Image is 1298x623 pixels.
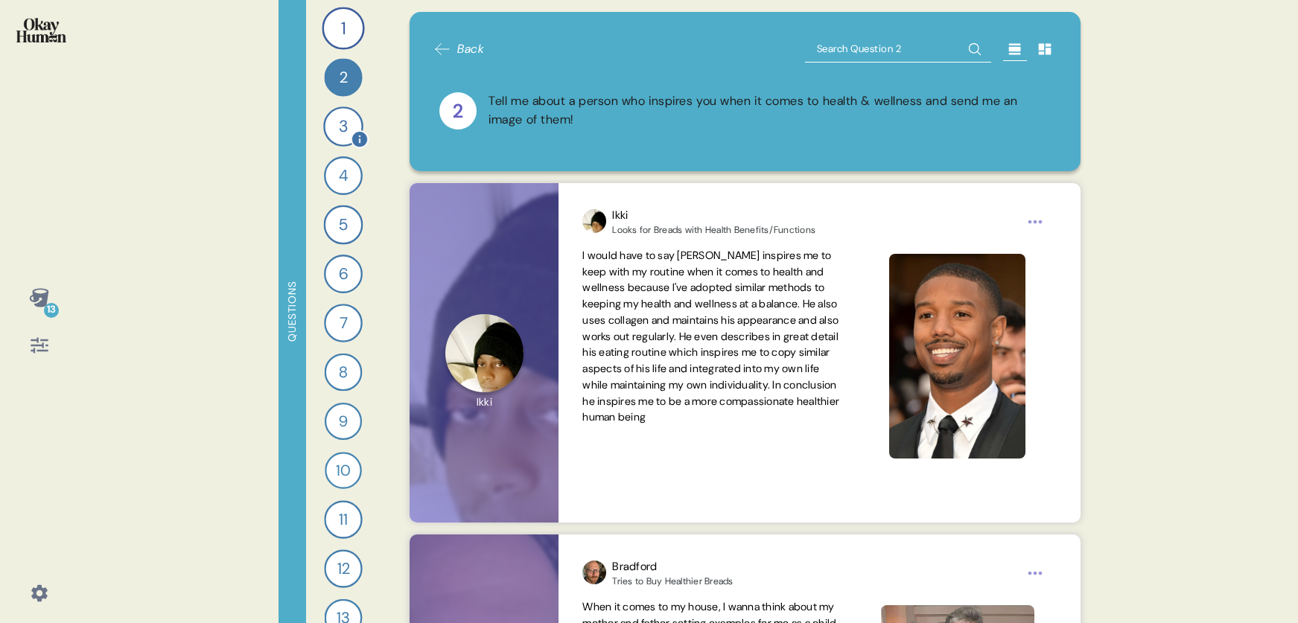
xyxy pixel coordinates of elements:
span: Back [457,40,484,58]
img: profilepic_24346287071689221.jpg [582,560,606,584]
div: 11 [324,500,362,538]
div: 13 [44,303,59,318]
div: 4 [324,156,363,195]
div: 10 [325,452,362,489]
div: 1 [322,7,364,49]
div: 2 [439,92,477,130]
input: Search Question 2 [805,36,991,63]
div: Tell me about a person who inspires you when it comes to health & wellness and send me an image o... [489,92,1051,130]
span: I would have to say [PERSON_NAME] inspires me to keep with my routine when it comes to health and... [582,249,839,424]
div: Ikki [612,207,815,224]
div: Bradford [612,558,733,575]
div: Looks for Breads with Health Benefits/Functions [612,224,815,236]
div: 6 [324,255,363,293]
div: 9 [324,403,361,440]
img: profilepic_24385440204422393.jpg [582,209,606,233]
div: 12 [324,549,362,587]
div: Tries to Buy Healthier Breads [612,575,733,587]
img: User response [889,254,1025,459]
div: 5 [323,205,363,245]
div: 8 [324,354,362,392]
div: 3 [323,106,363,147]
div: 2 [324,58,362,96]
img: okayhuman.3b1b6348.png [16,18,66,42]
div: 7 [324,304,363,342]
